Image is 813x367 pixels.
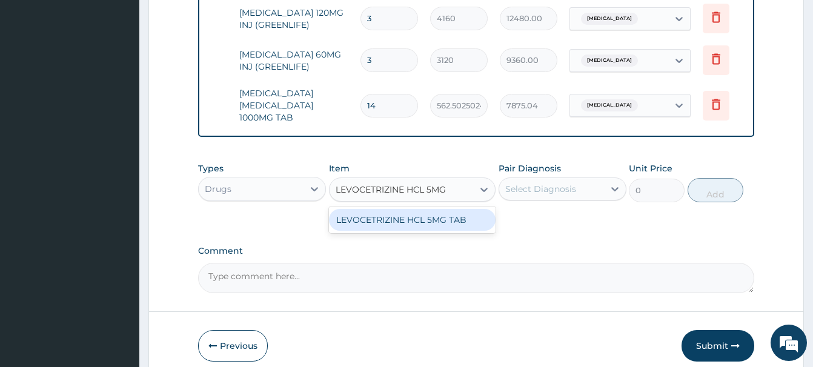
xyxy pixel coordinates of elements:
span: [MEDICAL_DATA] [581,55,638,67]
button: Add [688,178,743,202]
img: d_794563401_company_1708531726252_794563401 [22,61,49,91]
label: Types [198,164,224,174]
label: Item [329,162,350,174]
textarea: Type your message and hit 'Enter' [6,241,231,283]
span: [MEDICAL_DATA] [581,13,638,25]
label: Unit Price [629,162,672,174]
div: Drugs [205,183,231,195]
div: LEVOCETRIZINE HCL 5MG TAB [329,209,496,231]
label: Comment [198,246,754,256]
div: Chat with us now [63,68,204,84]
button: Previous [198,330,268,362]
td: [MEDICAL_DATA] 60MG INJ (GREENLIFE) [233,42,354,79]
span: We're online! [70,108,167,230]
button: Submit [682,330,754,362]
label: Pair Diagnosis [499,162,561,174]
td: [MEDICAL_DATA] 120MG INJ (GREENLIFE) [233,1,354,37]
span: [MEDICAL_DATA] [581,99,638,111]
div: Minimize live chat window [199,6,228,35]
div: Select Diagnosis [505,183,576,195]
td: [MEDICAL_DATA] [MEDICAL_DATA] 1000MG TAB [233,81,354,130]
